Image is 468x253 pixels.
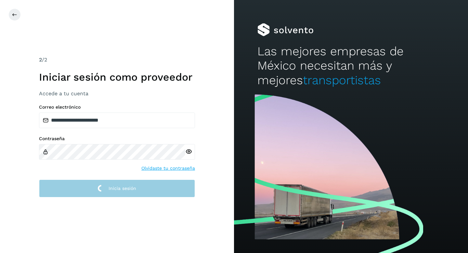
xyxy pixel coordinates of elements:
[39,71,195,83] h1: Iniciar sesión como proveedor
[39,90,195,97] h3: Accede a tu cuenta
[39,136,195,141] label: Contraseña
[303,73,381,87] span: transportistas
[39,104,195,110] label: Correo electrónico
[39,57,42,63] span: 2
[257,44,445,87] h2: Las mejores empresas de México necesitan más y mejores
[109,186,136,191] span: Inicia sesión
[39,180,195,197] button: Inicia sesión
[39,56,195,64] div: /2
[141,165,195,172] a: Olvidaste tu contraseña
